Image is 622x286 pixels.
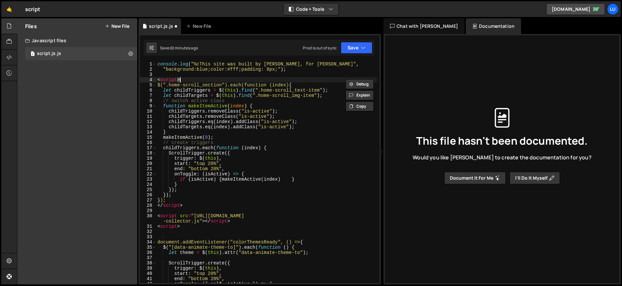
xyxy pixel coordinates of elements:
div: 20 [140,161,156,166]
div: 27 [140,198,156,203]
div: 13 [140,124,156,130]
div: Saved [160,45,198,51]
button: Code + Tools [284,3,338,15]
h2: Files [25,23,37,30]
span: 1 [31,52,35,57]
div: 24 [140,182,156,187]
a: Lu [607,3,619,15]
div: 26 [140,192,156,198]
div: script.js.js [37,51,61,57]
div: 40 [140,271,156,276]
div: Javascript files [17,34,137,47]
button: Explain [346,90,374,100]
div: 31 [140,224,156,229]
div: 16 [140,140,156,145]
div: 8 [140,98,156,103]
div: 32 [140,229,156,234]
div: 15 [140,135,156,140]
div: New File [186,23,214,29]
div: 41 [140,276,156,281]
div: 4 [140,77,156,82]
div: 7 [140,93,156,98]
div: Prod is out of sync [303,45,337,51]
div: 2 minutes ago [172,45,198,51]
span: Would you like [PERSON_NAME] to create the documentation for you? [413,154,591,161]
div: script [25,5,40,13]
div: 38 [140,260,156,266]
div: 30 [140,213,156,224]
button: Debug [346,79,374,89]
div: 23 [140,177,156,182]
div: 16950/46443.js [25,47,137,60]
div: 34 [140,240,156,245]
a: 🤙 [1,1,17,17]
div: 35 [140,245,156,250]
div: 14 [140,130,156,135]
button: Copy [346,101,374,111]
div: 29 [140,208,156,213]
div: Documentation [466,18,521,34]
div: script.js.js [149,23,173,29]
div: 18 [140,151,156,156]
div: 36 [140,250,156,255]
div: 33 [140,234,156,240]
div: Chat with [PERSON_NAME] [384,18,465,34]
div: 11 [140,114,156,119]
button: Save [341,42,372,54]
span: This file hasn't been documented. [416,135,588,146]
div: 37 [140,255,156,260]
div: 9 [140,103,156,109]
a: [DOMAIN_NAME] [546,3,605,15]
div: 1 [140,62,156,67]
div: 22 [140,171,156,177]
button: New File [105,24,129,29]
div: 21 [140,166,156,171]
div: 12 [140,119,156,124]
div: 6 [140,88,156,93]
div: 5 [140,82,156,88]
div: 10 [140,109,156,114]
button: Document it for me [444,172,506,184]
div: 3 [140,72,156,77]
div: 39 [140,266,156,271]
div: 17 [140,145,156,151]
button: I’ll do it myself [510,172,560,184]
div: 25 [140,187,156,192]
div: 2 [140,67,156,72]
div: 28 [140,203,156,208]
div: 19 [140,156,156,161]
